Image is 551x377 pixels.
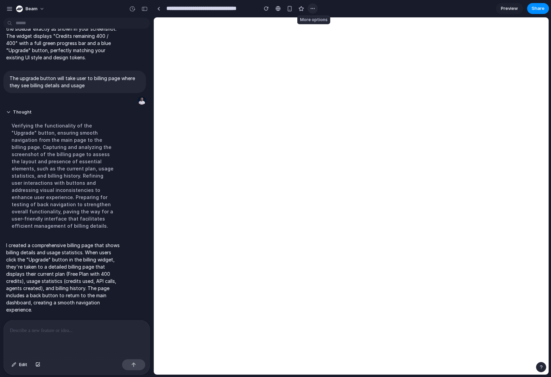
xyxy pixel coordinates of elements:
[8,359,31,370] button: Edit
[6,118,120,233] div: Verifying the functionality of the "Upgrade" button, ensuring smooth navigation from the main pag...
[13,3,48,14] button: beam
[527,3,549,14] button: Share
[10,75,140,89] p: The upgrade button will take user to billing page where they see billing details and usage
[19,361,27,368] span: Edit
[501,5,518,12] span: Preview
[6,18,120,61] p: I added the billing widget to the bottom left of the sidebar exactly as shown in your screenshot....
[26,5,38,12] span: beam
[532,5,545,12] span: Share
[297,15,330,24] div: More options
[6,242,120,313] p: I created a comprehensive billing page that shows billing details and usage statistics. When user...
[496,3,523,14] a: Preview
